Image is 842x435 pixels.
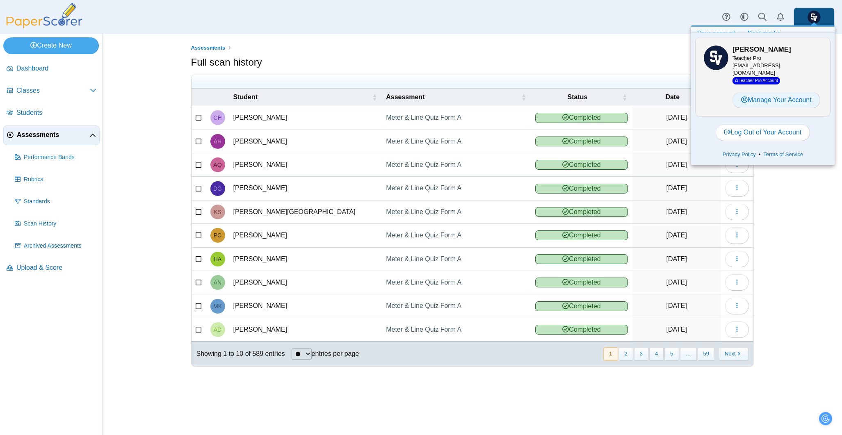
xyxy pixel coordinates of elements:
label: entries per page [312,350,359,357]
a: Meter & Line Quiz Form A [382,153,531,176]
button: 59 [698,347,715,361]
a: ps.PvyhDibHWFIxMkTk [794,7,835,27]
span: Students [16,108,96,117]
span: Maya Kowal [213,303,222,309]
a: Meter & Line Quiz Form A [382,294,531,317]
span: Assessment : Activate to sort [521,89,526,106]
time: Feb 3, 2025 at 11:22 AM [666,114,687,121]
span: Alec Quigley [213,162,221,168]
span: Carlos Huertas [213,115,221,121]
span: Status [568,93,588,100]
a: Meter & Line Quiz Form A [382,130,531,153]
a: Assessments [189,43,227,53]
h1: Full scan history [191,55,262,69]
span: Completed [535,184,628,194]
div: • [695,148,831,161]
span: Teacher Pro [732,55,761,61]
div: [EMAIL_ADDRESS][DOMAIN_NAME] [732,55,822,84]
td: [PERSON_NAME] [229,153,382,177]
span: Scan History [24,220,96,228]
span: Patrick Carnel [214,232,221,238]
time: Jan 29, 2025 at 3:31 PM [666,161,687,168]
a: Performance Bands [11,148,100,167]
a: Privacy Policy [720,150,759,159]
span: … [680,347,697,361]
span: Chris Paolelli [704,46,728,70]
span: Completed [535,325,628,335]
span: Completed [535,254,628,264]
a: Log Out of Your Account [716,124,810,141]
button: 5 [664,347,679,361]
a: Scan History [11,214,100,234]
span: Status : Activate to sort [622,89,627,106]
time: Jan 29, 2025 at 3:31 PM [666,184,687,191]
a: Classes [3,81,100,101]
time: Jan 29, 2025 at 3:31 PM [666,255,687,262]
span: Dashboard [16,64,96,73]
td: [PERSON_NAME] [229,318,382,342]
td: [PERSON_NAME] [229,294,382,318]
a: Archived Assessments [11,236,100,256]
span: Classes [16,86,90,95]
span: Student [233,93,258,100]
time: Jan 29, 2025 at 3:31 PM [666,208,687,215]
a: PaperScorer [3,23,85,30]
a: Terms of Service [760,150,806,159]
a: Upload & Score [3,258,100,278]
td: [PERSON_NAME] [229,248,382,271]
div: Showing 1 to 10 of 589 entries [192,342,285,366]
span: Alec Harer [214,139,221,144]
button: 3 [634,347,648,361]
span: Assessment [386,93,424,100]
span: Upload & Score [16,263,96,272]
nav: pagination [602,347,748,361]
time: Jan 29, 2025 at 3:31 PM [666,232,687,239]
button: 2 [619,347,633,361]
a: Your account [691,27,742,41]
a: Meter & Line Quiz Form A [382,318,531,341]
span: Date [665,93,680,100]
a: Create New [3,37,99,54]
span: Hollie Angst [214,256,221,262]
span: Assessments [191,45,226,51]
img: ps.PvyhDibHWFIxMkTk [704,46,728,70]
span: Assessments [17,130,89,139]
img: PaperScorer [3,3,85,28]
span: Completed [535,160,628,170]
time: Jan 29, 2025 at 3:31 PM [666,326,687,333]
time: Jan 29, 2025 at 3:32 PM [666,138,687,145]
h3: [PERSON_NAME] [732,45,822,55]
a: Dashboard [3,59,100,79]
span: Completed [535,137,628,146]
span: Completed [535,113,628,123]
a: Meter & Line Quiz Form A [382,106,531,129]
a: Alerts [771,8,790,26]
span: Completed [535,301,628,311]
span: Standards [24,198,96,206]
a: Manage Your Account [732,92,820,108]
span: Completed [535,278,628,287]
span: Completed [535,230,628,240]
time: Jan 29, 2025 at 3:31 PM [666,279,687,286]
span: Rubrics [24,175,96,184]
td: [PERSON_NAME] [229,224,382,247]
a: Meter & Line Quiz Form A [382,177,531,200]
td: [PERSON_NAME] [229,130,382,153]
a: Meter & Line Quiz Form A [382,200,531,223]
span: Alexis Deichl [214,327,221,333]
a: Meter & Line Quiz Form A [382,224,531,247]
a: Rubrics [11,170,100,189]
span: Student : Activate to sort [372,89,377,106]
a: Students [3,103,100,123]
span: Completed [535,207,628,217]
span: Alex Niemiec [214,280,221,285]
td: [PERSON_NAME] [229,177,382,200]
td: [PERSON_NAME] [229,271,382,294]
a: Meter & Line Quiz Form A [382,248,531,271]
img: ps.PvyhDibHWFIxMkTk [808,11,821,24]
td: [PERSON_NAME] [229,106,382,130]
time: Jan 29, 2025 at 3:31 PM [666,302,687,309]
a: Assessments [3,125,100,145]
span: Chris Paolelli [808,11,821,24]
a: Bookmarks [742,27,787,41]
